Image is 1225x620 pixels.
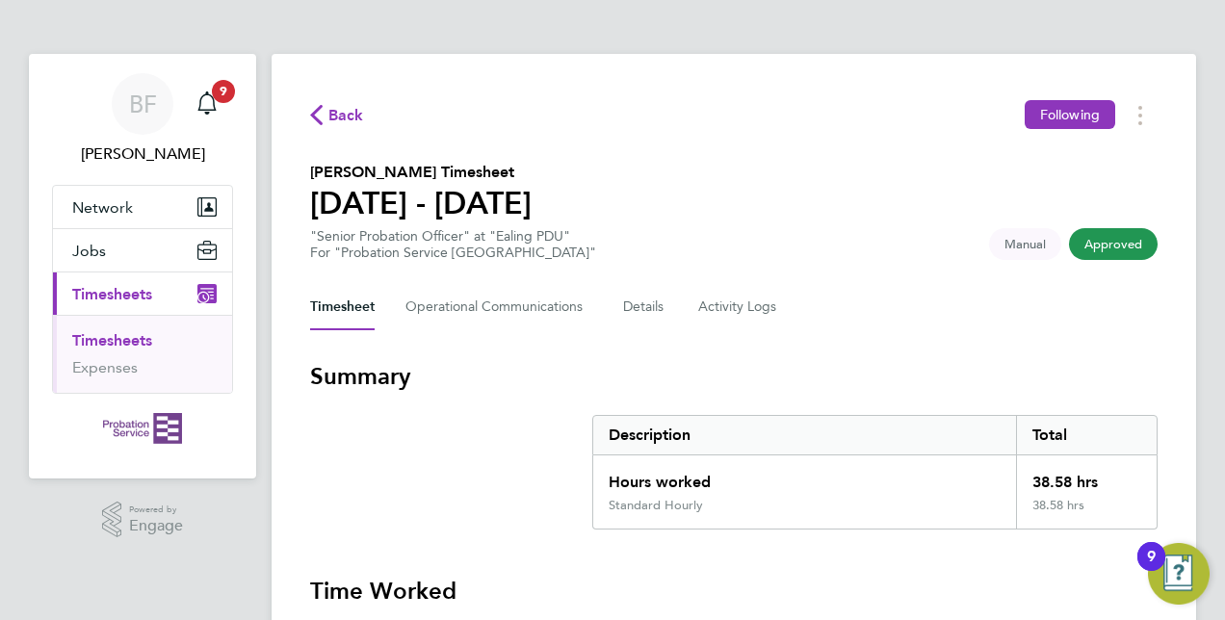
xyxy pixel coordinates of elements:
[29,54,256,478] nav: Main navigation
[52,142,233,166] span: Billy Finnegan
[592,415,1158,530] div: Summary
[1025,100,1115,129] button: Following
[72,358,138,376] a: Expenses
[1016,455,1157,498] div: 38.58 hrs
[405,284,592,330] button: Operational Communications
[310,228,596,261] div: "Senior Probation Officer" at "Ealing PDU"
[310,361,1158,392] h3: Summary
[593,416,1016,454] div: Description
[72,242,106,260] span: Jobs
[1069,228,1158,260] span: This timesheet has been approved.
[53,186,232,228] button: Network
[72,331,152,349] a: Timesheets
[53,315,232,393] div: Timesheets
[129,502,183,518] span: Powered by
[52,413,233,444] a: Go to home page
[1040,106,1100,123] span: Following
[1148,543,1210,605] button: Open Resource Center, 9 new notifications
[72,285,152,303] span: Timesheets
[53,229,232,271] button: Jobs
[989,228,1061,260] span: This timesheet was manually created.
[310,103,364,127] button: Back
[212,80,235,103] span: 9
[1123,100,1158,130] button: Timesheets Menu
[129,518,183,534] span: Engage
[102,502,184,538] a: Powered byEngage
[1147,556,1156,581] div: 9
[623,284,667,330] button: Details
[52,73,233,166] a: BF[PERSON_NAME]
[310,245,596,261] div: For "Probation Service [GEOGRAPHIC_DATA]"
[1016,498,1157,529] div: 38.58 hrs
[188,73,226,135] a: 9
[129,91,157,116] span: BF
[53,272,232,315] button: Timesheets
[310,161,532,184] h2: [PERSON_NAME] Timesheet
[72,198,133,217] span: Network
[593,455,1016,498] div: Hours worked
[310,576,1158,607] h3: Time Worked
[1016,416,1157,454] div: Total
[609,498,703,513] div: Standard Hourly
[103,413,181,444] img: probationservice-logo-retina.png
[328,104,364,127] span: Back
[310,284,375,330] button: Timesheet
[698,284,779,330] button: Activity Logs
[310,184,532,222] h1: [DATE] - [DATE]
